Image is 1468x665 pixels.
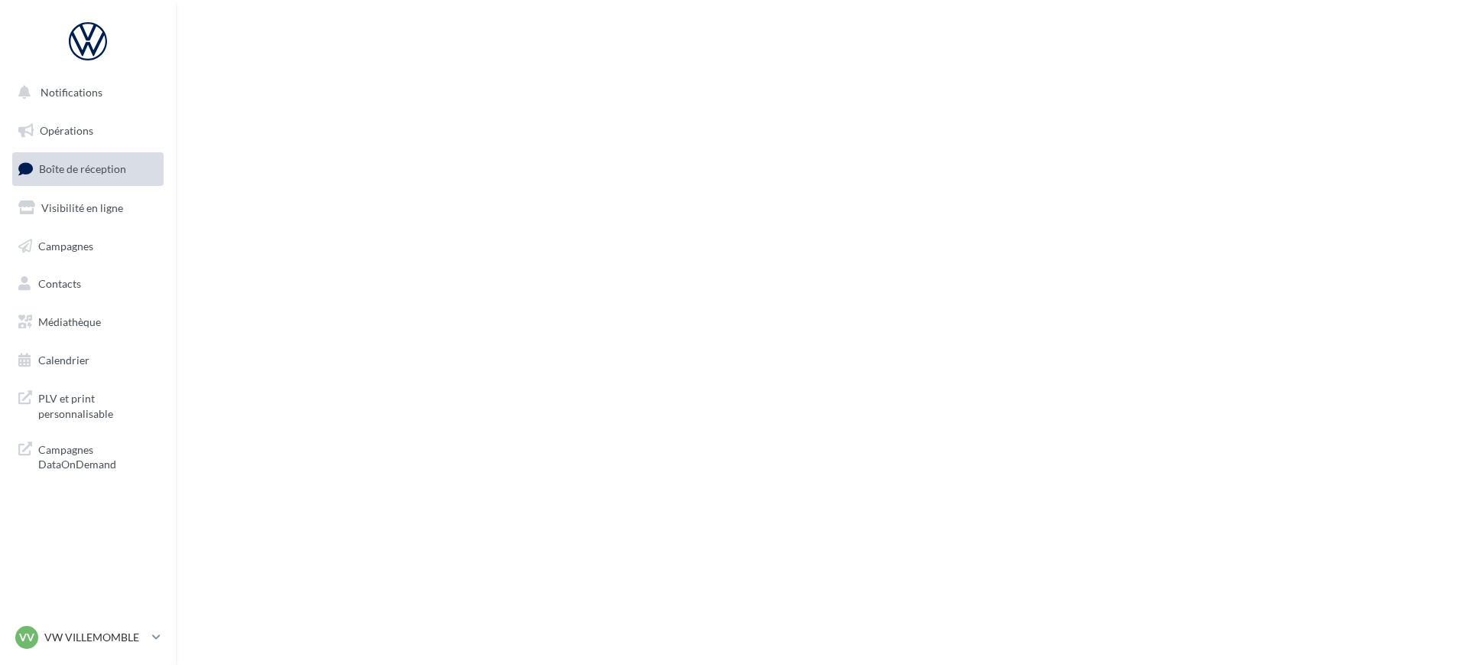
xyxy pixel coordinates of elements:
[38,239,93,252] span: Campagnes
[9,230,167,262] a: Campagnes
[19,630,34,645] span: VV
[38,354,89,367] span: Calendrier
[9,344,167,377] a: Calendrier
[38,388,158,421] span: PLV et print personnalisable
[9,306,167,338] a: Médiathèque
[9,192,167,224] a: Visibilité en ligne
[44,630,146,645] p: VW VILLEMOMBLE
[9,433,167,478] a: Campagnes DataOnDemand
[39,162,126,175] span: Boîte de réception
[41,201,123,214] span: Visibilité en ligne
[9,152,167,185] a: Boîte de réception
[38,315,101,328] span: Médiathèque
[38,277,81,290] span: Contacts
[12,623,164,652] a: VV VW VILLEMOMBLE
[40,124,93,137] span: Opérations
[9,382,167,427] a: PLV et print personnalisable
[9,115,167,147] a: Opérations
[38,439,158,472] span: Campagnes DataOnDemand
[41,86,102,99] span: Notifications
[9,268,167,300] a: Contacts
[9,77,161,109] button: Notifications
